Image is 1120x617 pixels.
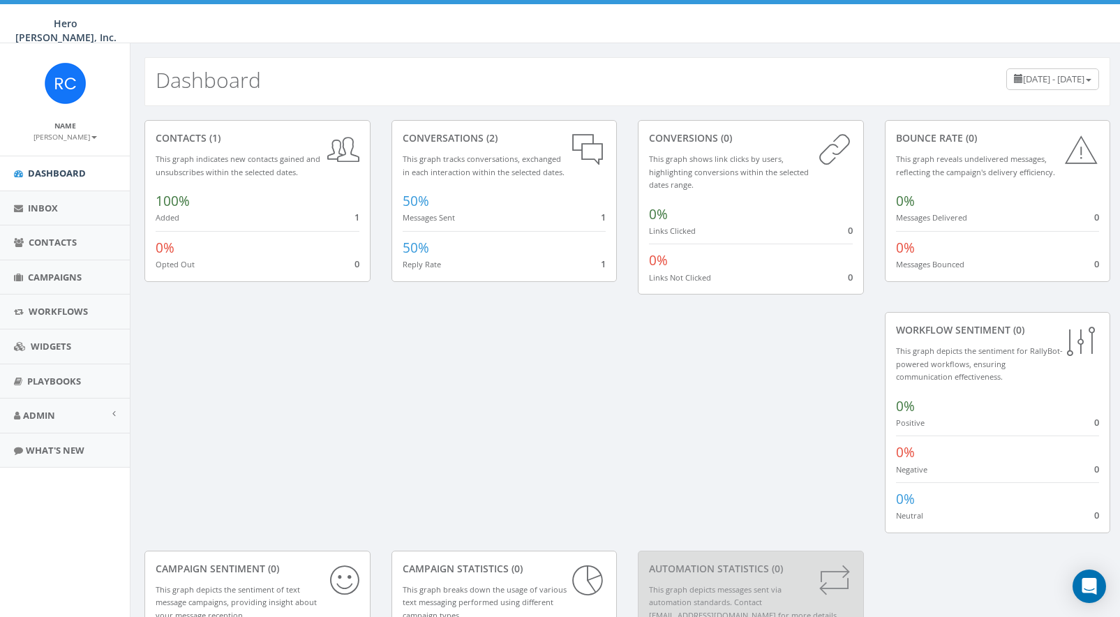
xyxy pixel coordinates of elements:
[156,562,359,576] div: Campaign Sentiment
[403,562,606,576] div: Campaign Statistics
[403,259,441,269] small: Reply Rate
[33,132,97,142] small: [PERSON_NAME]
[896,397,915,415] span: 0%
[1023,73,1084,85] span: [DATE] - [DATE]
[156,154,320,177] small: This graph indicates new contacts gained and unsubscribes within the selected dates.
[31,340,71,352] span: Widgets
[403,212,455,223] small: Messages Sent
[1094,463,1099,475] span: 0
[649,225,696,236] small: Links Clicked
[403,192,429,210] span: 50%
[265,562,279,575] span: (0)
[896,443,915,461] span: 0%
[896,490,915,508] span: 0%
[769,562,783,575] span: (0)
[601,258,606,270] span: 1
[1094,416,1099,429] span: 0
[718,131,732,144] span: (0)
[156,259,195,269] small: Opted Out
[54,121,76,131] small: Name
[26,444,84,456] span: What's New
[896,192,915,210] span: 0%
[649,154,809,190] small: This graph shows link clicks by users, highlighting conversions within the selected dates range.
[28,167,86,179] span: Dashboard
[403,239,429,257] span: 50%
[649,251,668,269] span: 0%
[649,272,711,283] small: Links Not Clicked
[848,224,853,237] span: 0
[848,271,853,283] span: 0
[39,57,91,110] img: RallyCorp-Platform-icon.png
[29,236,77,248] span: Contacts
[649,131,853,145] div: conversions
[28,271,82,283] span: Campaigns
[33,130,97,142] a: [PERSON_NAME]
[403,154,565,177] small: This graph tracks conversations, exchanged in each interaction within the selected dates.
[15,17,117,44] span: Hero [PERSON_NAME], Inc.
[207,131,221,144] span: (1)
[896,323,1100,337] div: Workflow Sentiment
[896,510,923,521] small: Neutral
[1094,258,1099,270] span: 0
[156,212,179,223] small: Added
[896,154,1055,177] small: This graph reveals undelivered messages, reflecting the campaign's delivery efficiency.
[27,375,81,387] span: Playbooks
[896,131,1100,145] div: Bounce Rate
[896,345,1063,382] small: This graph depicts the sentiment for RallyBot-powered workflows, ensuring communication effective...
[403,131,606,145] div: conversations
[896,464,927,475] small: Negative
[509,562,523,575] span: (0)
[896,239,915,257] span: 0%
[1073,570,1106,603] div: Open Intercom Messenger
[963,131,977,144] span: (0)
[601,211,606,223] span: 1
[1094,211,1099,223] span: 0
[649,205,668,223] span: 0%
[156,239,174,257] span: 0%
[649,562,853,576] div: Automation Statistics
[156,68,261,91] h2: Dashboard
[28,202,58,214] span: Inbox
[896,417,925,428] small: Positive
[1094,509,1099,521] span: 0
[896,259,964,269] small: Messages Bounced
[354,258,359,270] span: 0
[354,211,359,223] span: 1
[156,192,190,210] span: 100%
[1010,323,1024,336] span: (0)
[29,305,88,318] span: Workflows
[896,212,967,223] small: Messages Delivered
[23,409,55,422] span: Admin
[156,131,359,145] div: contacts
[484,131,498,144] span: (2)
